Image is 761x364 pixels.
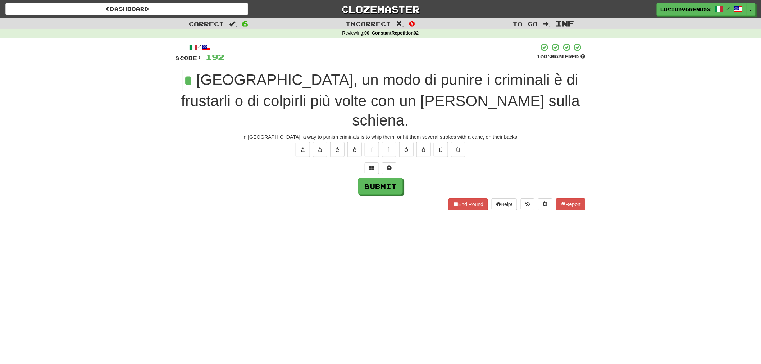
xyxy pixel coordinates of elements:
span: 6 [242,19,248,28]
span: LuciusVorenusX [661,6,711,13]
a: Clozemaster [259,3,502,15]
button: í [382,142,396,157]
span: 192 [206,53,224,62]
button: é [347,142,362,157]
button: ò [399,142,414,157]
span: 100 % [537,54,551,59]
button: Single letter hint - you only get 1 per sentence and score half the points! alt+h [382,162,396,174]
span: 0 [409,19,415,28]
span: : [543,21,551,27]
span: : [396,21,404,27]
div: In [GEOGRAPHIC_DATA], a way to punish criminals is to whip them, or hit them several strokes with... [176,133,585,141]
button: Report [556,198,585,210]
span: To go [513,20,538,27]
strong: 00_ConstantRepetition02 [364,31,419,36]
div: / [176,43,224,52]
div: Mastered [537,54,585,60]
button: ú [451,142,465,157]
span: : [229,21,237,27]
span: / [727,6,730,11]
button: Help! [492,198,517,210]
a: Dashboard [5,3,248,15]
span: Inf [556,19,574,28]
button: Switch sentence to multiple choice alt+p [365,162,379,174]
span: Correct [189,20,224,27]
button: Submit [358,178,403,195]
button: End Round [448,198,488,210]
button: ù [434,142,448,157]
a: LuciusVorenusX / [657,3,747,16]
button: ó [416,142,431,157]
span: [GEOGRAPHIC_DATA], un modo di punire i criminali è di frustarli o di colpirli più volte con un [P... [181,71,580,129]
button: à [296,142,310,157]
span: Incorrect [346,20,391,27]
span: Score: [176,55,201,61]
button: ì [365,142,379,157]
button: á [313,142,327,157]
button: è [330,142,345,157]
button: Round history (alt+y) [521,198,534,210]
